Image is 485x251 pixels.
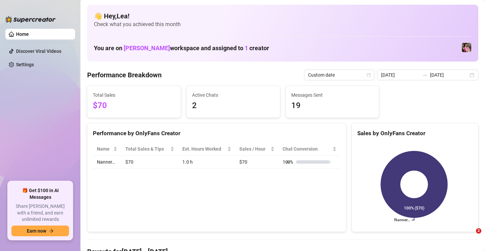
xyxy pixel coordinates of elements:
span: [PERSON_NAME] [124,45,170,52]
span: Name [97,145,112,153]
td: $70 [121,156,178,169]
div: Est. Hours Worked [182,145,226,153]
span: 19 [291,99,374,112]
th: Sales / Hour [235,143,279,156]
span: Chat Conversion [283,145,331,153]
span: 100 % [283,158,293,166]
div: Performance by OnlyFans Creator [93,129,341,138]
td: $70 [235,156,279,169]
span: Custom date [308,70,370,80]
img: Nanner [462,43,471,52]
span: Total Sales & Tips [125,145,169,153]
td: 1.0 h [178,156,235,169]
span: Share [PERSON_NAME] with a friend, and earn unlimited rewards [11,203,69,223]
span: to [422,72,427,78]
a: Home [16,31,29,37]
h4: 👋 Hey, Lea ! [94,11,472,21]
span: swap-right [422,72,427,78]
span: Sales / Hour [239,145,269,153]
span: Active Chats [192,91,275,99]
div: Sales by OnlyFans Creator [357,129,473,138]
span: 1 [245,45,248,52]
span: 2 [192,99,275,112]
span: Earn now [27,228,46,234]
span: calendar [367,73,371,77]
span: Total Sales [93,91,175,99]
input: Start date [381,71,419,79]
a: Discover Viral Videos [16,49,61,54]
span: Check what you achieved this month [94,21,472,28]
span: $70 [93,99,175,112]
span: arrow-right [49,229,54,233]
span: 2 [476,228,481,234]
input: End date [430,71,468,79]
h1: You are on workspace and assigned to creator [94,45,269,52]
a: Settings [16,62,34,67]
span: Messages Sent [291,91,374,99]
button: Earn nowarrow-right [11,226,69,236]
img: logo-BBDzfeDw.svg [5,16,56,23]
th: Total Sales & Tips [121,143,178,156]
span: 🎁 Get $100 in AI Messages [11,187,69,200]
iframe: Intercom live chat [462,228,478,244]
th: Chat Conversion [279,143,341,156]
td: Nanner… [93,156,121,169]
th: Name [93,143,121,156]
text: Nanner… [394,218,410,223]
h4: Performance Breakdown [87,70,162,80]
